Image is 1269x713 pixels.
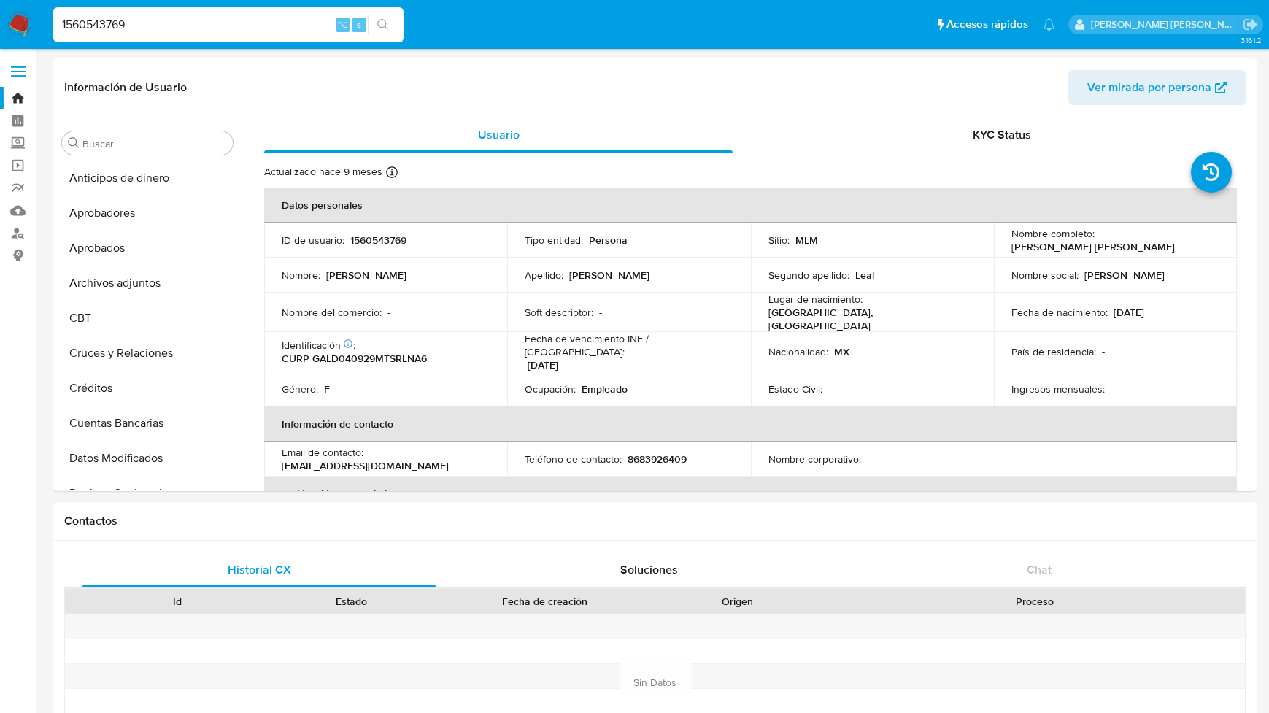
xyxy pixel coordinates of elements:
div: Proceso [835,594,1235,609]
button: Cuentas Bancarias [56,406,239,441]
button: Ver mirada por persona [1068,70,1246,105]
p: Lugar de nacimiento : [768,293,863,306]
button: search-icon [368,15,398,35]
p: Nombre : [282,269,320,282]
button: Créditos [56,371,239,406]
button: Archivos adjuntos [56,266,239,301]
p: Estado Civil : [768,382,822,396]
p: 8683926409 [628,452,687,466]
p: - [1111,382,1114,396]
button: Aprobadores [56,196,239,231]
div: Fecha de creación [449,594,641,609]
p: [DATE] [1114,306,1144,319]
button: Cruces y Relaciones [56,336,239,371]
p: Actualizado hace 9 meses [264,165,382,179]
button: Anticipos de dinero [56,161,239,196]
p: Soft descriptor : [525,306,593,319]
span: Soluciones [620,561,678,578]
p: Teléfono de contacto : [525,452,622,466]
p: Nombre corporativo : [768,452,861,466]
p: MX [834,345,849,358]
p: Persona [589,234,628,247]
p: Fecha de nacimiento : [1011,306,1108,319]
p: 1560543769 [350,234,406,247]
p: - [599,306,602,319]
p: [PERSON_NAME] [1084,269,1165,282]
p: - [387,306,390,319]
h1: Información de Usuario [64,80,187,95]
input: Buscar usuario o caso... [53,15,404,34]
span: Accesos rápidos [946,17,1028,32]
th: Datos personales [264,188,1237,223]
p: [PERSON_NAME] [PERSON_NAME] [1011,240,1175,253]
button: Datos Modificados [56,441,239,476]
th: Verificación y cumplimiento [264,477,1237,512]
span: Chat [1027,561,1052,578]
p: Género : [282,382,318,396]
p: F [324,382,330,396]
p: Ocupación : [525,382,576,396]
th: Información de contacto [264,406,1237,442]
button: Aprobados [56,231,239,266]
span: Ver mirada por persona [1087,70,1211,105]
div: Origen [661,594,814,609]
span: Historial CX [228,561,291,578]
p: [EMAIL_ADDRESS][DOMAIN_NAME] [282,459,449,472]
p: Tipo entidad : [525,234,583,247]
p: Identificación : [282,339,355,352]
p: - [1102,345,1105,358]
p: - [867,452,870,466]
button: Buscar [68,137,80,149]
p: Empleado [582,382,628,396]
p: Ingresos mensuales : [1011,382,1105,396]
p: MLM [795,234,818,247]
p: País de residencia : [1011,345,1096,358]
p: Nombre social : [1011,269,1079,282]
p: Segundo apellido : [768,269,849,282]
p: Sitio : [768,234,790,247]
input: Buscar [82,137,227,150]
a: Notificaciones [1043,18,1055,31]
p: Email de contacto : [282,446,363,459]
span: Usuario [478,126,520,143]
p: ID de usuario : [282,234,344,247]
button: Devices Geolocation [56,476,239,511]
p: Leal [855,269,874,282]
button: CBT [56,301,239,336]
a: Salir [1243,17,1258,32]
span: ⌥ [337,18,348,31]
h1: Contactos [64,514,1246,528]
span: s [357,18,361,31]
p: [PERSON_NAME] [326,269,406,282]
p: CURP GALD040929MTSRLNA6 [282,352,427,365]
p: [DATE] [528,358,558,371]
p: Apellido : [525,269,563,282]
p: - [828,382,831,396]
p: Nacionalidad : [768,345,828,358]
div: Id [101,594,254,609]
p: [GEOGRAPHIC_DATA], [GEOGRAPHIC_DATA] [768,306,971,332]
p: Fecha de vencimiento INE / [GEOGRAPHIC_DATA] : [525,332,733,358]
p: [PERSON_NAME] [569,269,649,282]
p: Nombre completo : [1011,227,1095,240]
span: KYC Status [973,126,1031,143]
div: Estado [274,594,428,609]
p: rene.vale@mercadolibre.com [1091,18,1238,31]
p: Nombre del comercio : [282,306,382,319]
